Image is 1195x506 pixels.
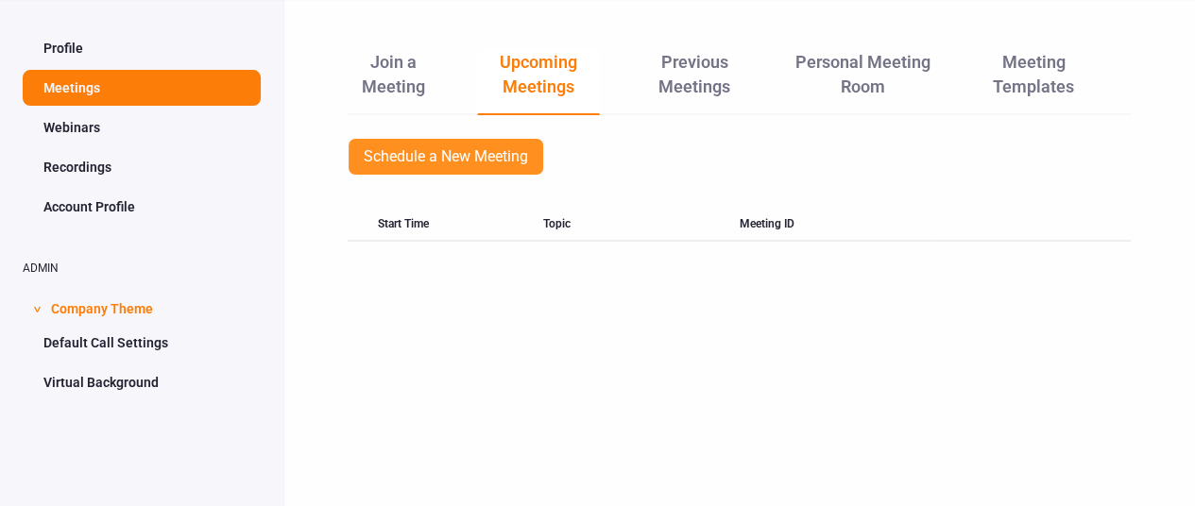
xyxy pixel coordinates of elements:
a: Profile [23,30,261,66]
a: Join a Meeting [348,49,439,113]
a: Upcoming Meetings [477,49,600,115]
a: Personal Meeting Room [790,49,936,113]
span: Company Theme [51,289,153,325]
a: Schedule a New Meeting [348,138,544,176]
a: Account Profile [23,189,261,225]
div: Meeting ID [740,208,935,242]
div: Topic [543,208,739,242]
a: Meetings [23,70,261,106]
a: Recordings [23,149,261,185]
a: Previous Meetings [638,49,752,113]
h2: ADMIN [23,262,261,275]
span: > [27,306,46,312]
a: Virtual Background [23,364,261,400]
a: Default Call Settings [23,325,261,361]
a: Webinars [23,110,261,145]
div: Start Time [348,208,543,242]
a: Meeting Templates [974,49,1093,113]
